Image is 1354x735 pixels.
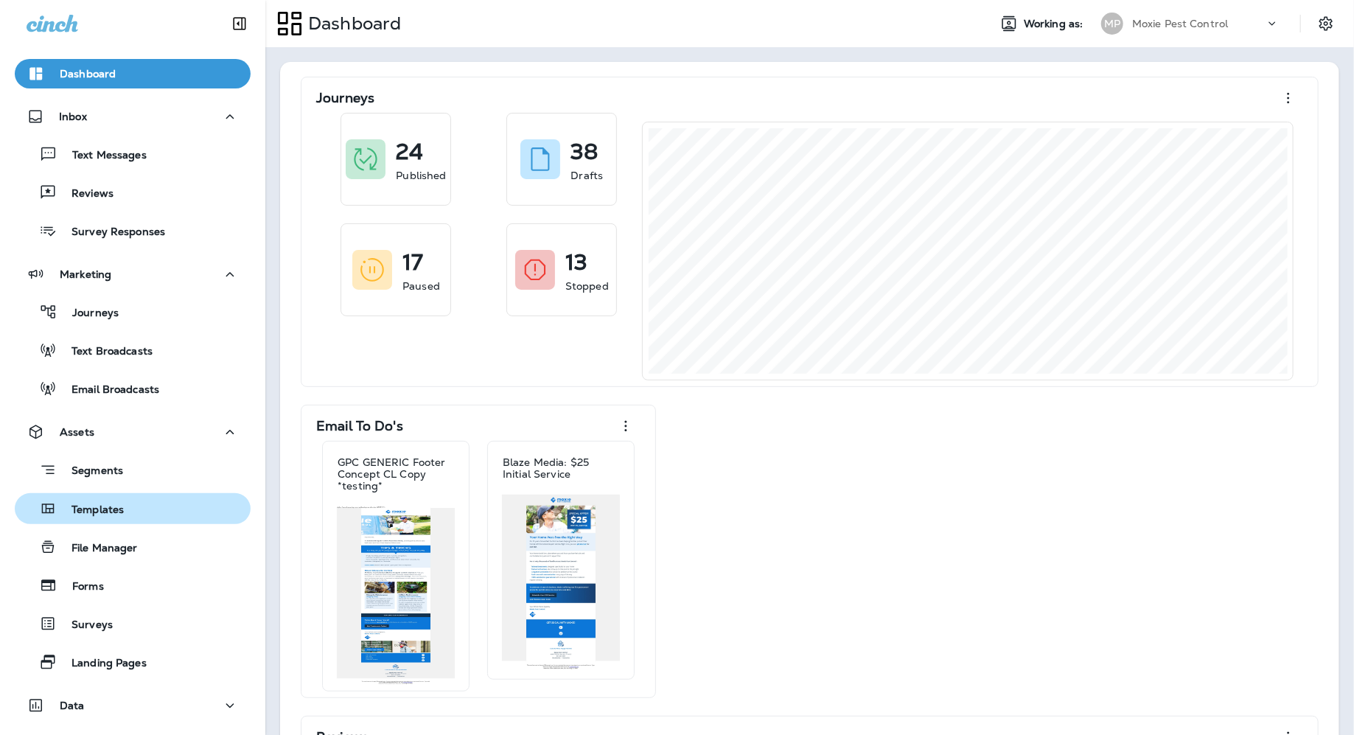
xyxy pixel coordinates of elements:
button: Inbox [15,102,251,131]
button: Surveys [15,608,251,639]
p: Forms [57,580,104,594]
p: Journeys [57,307,119,321]
p: Assets [60,426,94,438]
p: Email Broadcasts [57,383,159,397]
button: Assets [15,417,251,447]
button: Email Broadcasts [15,373,251,404]
p: Data [60,700,85,711]
button: Reviews [15,177,251,208]
button: Dashboard [15,59,251,88]
p: 38 [570,144,598,159]
button: Settings [1313,10,1339,37]
p: File Manager [57,542,138,556]
button: Collapse Sidebar [219,9,260,38]
p: Drafts [570,168,603,183]
p: Landing Pages [57,657,147,671]
p: GPC GENERIC Footer Concept CL Copy *testing* [338,456,454,492]
button: Survey Responses [15,215,251,246]
p: Stopped [565,279,609,293]
button: Text Messages [15,139,251,170]
button: Segments [15,454,251,486]
img: 898cebb7-d192-4e58-9833-0b194f86060c.jpg [337,506,455,685]
button: Text Broadcasts [15,335,251,366]
p: Paused [402,279,440,293]
p: Survey Responses [57,226,165,240]
p: Blaze Media: $25 Initial Service [503,456,619,480]
p: Segments [57,464,123,479]
button: Data [15,691,251,720]
p: 13 [565,255,587,270]
button: Journeys [15,296,251,327]
div: MP [1101,13,1123,35]
p: Journeys [316,91,374,105]
p: Marketing [60,268,111,280]
p: Inbox [59,111,87,122]
button: File Manager [15,532,251,562]
p: Dashboard [60,68,116,80]
p: Text Broadcasts [57,345,153,359]
p: Published [396,168,446,183]
p: Templates [57,504,124,518]
p: Reviews [57,187,114,201]
p: Text Messages [57,149,147,163]
button: Landing Pages [15,647,251,677]
button: Marketing [15,259,251,289]
p: Dashboard [302,13,401,35]
button: Templates [15,493,251,524]
p: Surveys [57,619,113,633]
button: Forms [15,570,251,601]
p: Email To Do's [316,419,403,433]
p: 17 [402,255,423,270]
span: Working as: [1024,18,1086,30]
img: e29cbb79-607e-4b3d-a2fc-5033720e4be9.jpg [502,495,620,670]
p: 24 [396,144,423,159]
p: Moxie Pest Control [1132,18,1229,29]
